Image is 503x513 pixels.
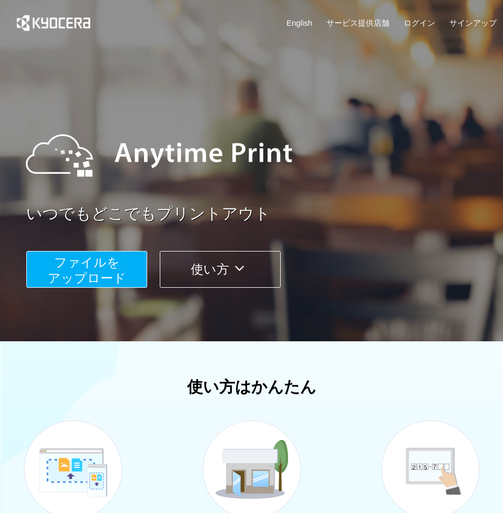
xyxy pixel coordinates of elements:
button: 使い方 [160,251,281,288]
a: ログイン [404,17,435,28]
a: サービス提供店舗 [326,17,389,28]
span: ファイルを ​​アップロード [48,255,126,285]
button: ファイルを​​アップロード [26,251,147,288]
a: いつでもどこでもプリントアウト [26,203,503,225]
a: English [286,17,312,28]
a: サインアップ [449,17,497,28]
